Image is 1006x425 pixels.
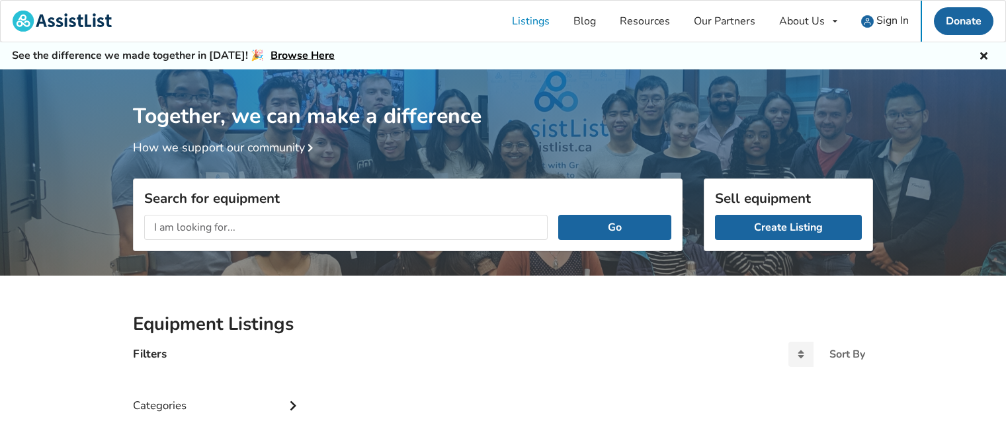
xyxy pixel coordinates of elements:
[829,349,865,360] div: Sort By
[133,313,873,336] h2: Equipment Listings
[876,13,909,28] span: Sign In
[271,48,335,63] a: Browse Here
[608,1,682,42] a: Resources
[562,1,608,42] a: Blog
[13,11,112,32] img: assistlist-logo
[133,372,302,419] div: Categories
[133,346,167,362] h4: Filters
[715,190,862,207] h3: Sell equipment
[779,16,825,26] div: About Us
[12,49,335,63] h5: See the difference we made together in [DATE]! 🎉
[715,215,862,240] a: Create Listing
[500,1,562,42] a: Listings
[682,1,767,42] a: Our Partners
[558,215,671,240] button: Go
[934,7,993,35] a: Donate
[861,15,874,28] img: user icon
[144,215,548,240] input: I am looking for...
[133,139,318,155] a: How we support our community
[849,1,921,42] a: user icon Sign In
[133,69,873,130] h1: Together, we can make a difference
[144,190,671,207] h3: Search for equipment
